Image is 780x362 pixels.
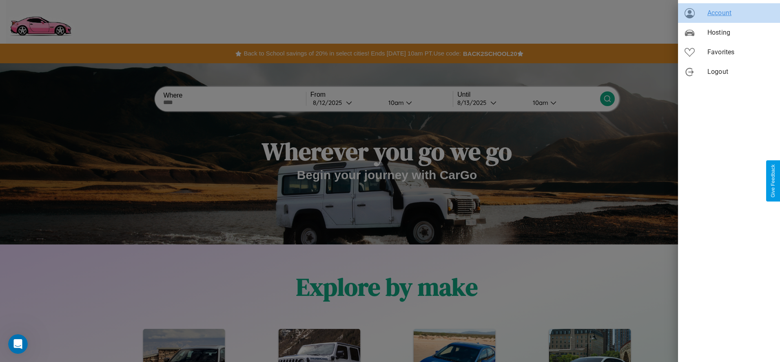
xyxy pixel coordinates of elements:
div: Account [678,3,780,23]
span: Favorites [707,47,773,57]
div: Hosting [678,23,780,42]
div: Logout [678,62,780,82]
span: Hosting [707,28,773,38]
span: Logout [707,67,773,77]
div: Favorites [678,42,780,62]
iframe: Intercom live chat [8,334,28,354]
div: Give Feedback [770,164,776,198]
span: Account [707,8,773,18]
